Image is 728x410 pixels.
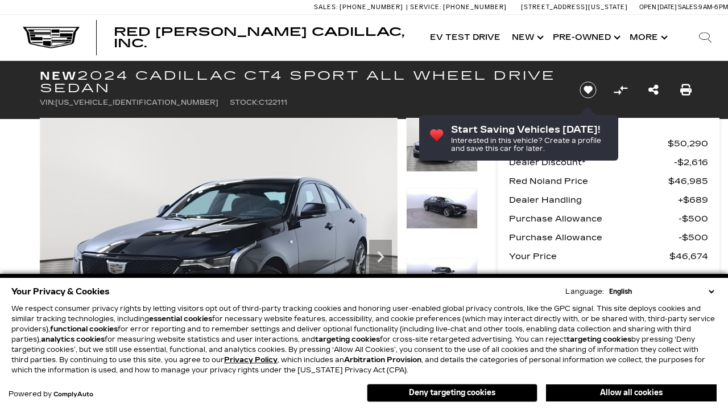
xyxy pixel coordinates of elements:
[40,69,560,95] h1: 2024 Cadillac CT4 Sport All Wheel Drive Sedan
[406,4,510,10] a: Service: [PHONE_NUMBER]
[679,211,708,227] span: $500
[369,240,392,274] div: Next
[624,15,671,60] button: More
[509,154,674,170] span: Dealer Discount*
[315,335,380,343] strong: targeting cookies
[11,304,717,375] p: We respect consumer privacy rights by letting visitors opt out of third-party tracking cookies an...
[40,99,55,106] span: VIN:
[698,3,728,11] span: 9 AM-6 PM
[509,192,708,208] a: Dealer Handling $689
[259,99,287,106] span: C122111
[406,188,478,229] img: New 2024 Black Raven Cadillac Sport image 2
[509,211,679,227] span: Purchase Allowance
[114,26,413,49] a: Red [PERSON_NAME] Cadillac, Inc.
[678,3,698,11] span: Sales:
[668,136,708,151] span: $50,290
[509,229,679,245] span: Purchase Allowance
[509,192,678,208] span: Dealer Handling
[53,391,93,398] a: ComplyAuto
[506,15,547,60] a: New
[678,192,708,208] span: $689
[680,82,692,98] a: Print this New 2024 Cadillac CT4 Sport All Wheel Drive Sedan
[424,15,506,60] a: EV Test Drive
[9,391,93,398] div: Powered by
[443,3,507,11] span: [PHONE_NUMBER]
[406,118,478,172] img: New 2024 Black Raven Cadillac Sport image 1
[509,211,708,227] a: Purchase Allowance $500
[340,3,403,11] span: [PHONE_NUMBER]
[521,3,628,11] a: [STREET_ADDRESS][US_STATE]
[509,173,668,189] span: Red Noland Price
[344,356,421,364] strong: Arbitration Provision
[224,356,278,364] a: Privacy Policy
[509,173,708,189] a: Red Noland Price $46,985
[40,69,77,83] strong: New
[648,82,659,98] a: Share this New 2024 Cadillac CT4 Sport All Wheel Drive Sedan
[367,384,537,402] button: Deny targeting cookies
[547,15,624,60] a: Pre-Owned
[679,229,708,245] span: $500
[669,248,708,264] span: $46,674
[509,154,708,170] a: Dealer Discount* $2,616
[40,118,398,387] img: New 2024 Black Raven Cadillac Sport image 1
[612,81,629,99] button: Compare vehicle
[509,248,669,264] span: Your Price
[406,258,478,299] img: New 2024 Black Raven Cadillac Sport image 3
[509,229,708,245] a: Purchase Allowance $500
[639,3,677,11] span: Open [DATE]
[576,81,601,99] button: Save vehicle
[565,288,604,295] div: Language:
[50,325,118,333] strong: functional cookies
[668,173,708,189] span: $46,985
[674,154,708,170] span: $2,616
[314,3,338,11] span: Sales:
[566,335,631,343] strong: targeting cookies
[509,136,708,151] a: MSRP $50,290
[546,384,717,401] button: Allow all cookies
[509,136,668,151] span: MSRP
[11,284,110,300] span: Your Privacy & Cookies
[23,27,80,48] img: Cadillac Dark Logo with Cadillac White Text
[509,248,708,264] a: Your Price $46,674
[114,25,404,50] span: Red [PERSON_NAME] Cadillac, Inc.
[55,99,218,106] span: [US_VEHICLE_IDENTIFICATION_NUMBER]
[606,286,717,297] select: Language Select
[410,3,441,11] span: Service:
[149,315,212,323] strong: essential cookies
[314,4,406,10] a: Sales: [PHONE_NUMBER]
[41,335,105,343] strong: analytics cookies
[230,99,259,106] span: Stock:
